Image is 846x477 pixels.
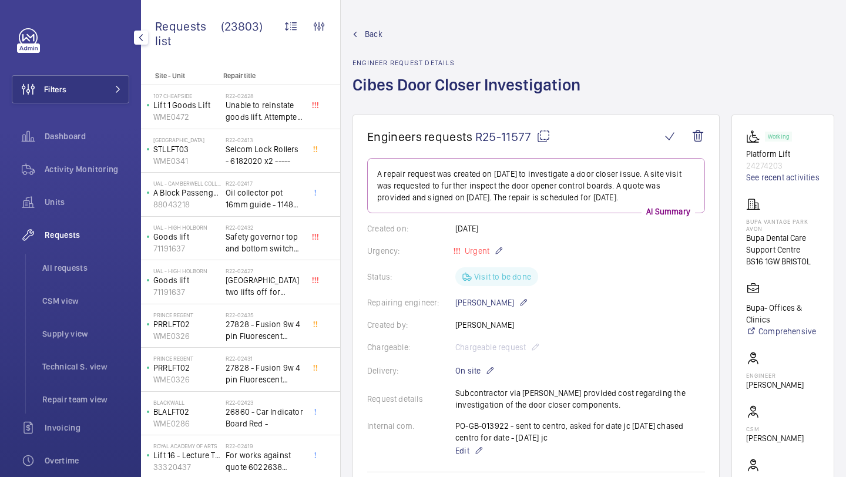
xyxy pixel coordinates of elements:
[153,374,221,385] p: WME0326
[155,19,221,48] span: Requests list
[226,274,303,298] span: [GEOGRAPHIC_DATA] two lifts off for safety governor rope switches at top and bottom. Immediate de...
[153,286,221,298] p: 71191637
[44,83,66,95] span: Filters
[352,59,587,67] h2: Engineer request details
[746,172,820,183] a: See recent activities
[226,180,303,187] h2: R22-02417
[42,262,129,274] span: All requests
[42,361,129,372] span: Technical S. view
[153,267,221,274] p: UAL - High Holborn
[153,92,221,99] p: 107 Cheapside
[153,418,221,429] p: WME0286
[45,422,129,434] span: Invoicing
[226,224,303,231] h2: R22-02432
[746,372,804,379] p: Engineer
[153,143,221,155] p: STLLFT03
[226,143,303,167] span: Selcom Lock Rollers - 6182020 x2 -----
[746,148,820,160] p: Platform Lift
[226,92,303,99] h2: R22-02428
[226,99,303,123] span: Unable to reinstate goods lift. Attempted to swap control boards with PL2, no difference. Technic...
[642,206,695,217] p: AI Summary
[746,325,820,337] a: Comprehensive
[226,449,303,473] span: For works against quote 6022638 @£2197.00
[455,364,495,378] p: On site
[153,155,221,167] p: WME0341
[455,295,528,310] p: [PERSON_NAME]
[153,99,221,111] p: Lift 1 Goods Lift
[153,330,221,342] p: WME0326
[45,196,129,208] span: Units
[153,111,221,123] p: WME0472
[153,449,221,461] p: Lift 16 - Lecture Theater Disabled Lift ([PERSON_NAME]) ([GEOGRAPHIC_DATA] )
[153,355,221,362] p: Prince Regent
[153,362,221,374] p: PRRLFT02
[462,246,489,256] span: Urgent
[746,160,820,172] p: 24274203
[226,442,303,449] h2: R22-02419
[746,302,820,325] p: Bupa- Offices & Clinics
[226,406,303,429] span: 26860 - Car Indicator Board Red -
[475,129,550,144] span: R25-11577
[45,130,129,142] span: Dashboard
[377,168,695,203] p: A repair request was created on [DATE] to investigate a door closer issue. A site visit was reque...
[45,229,129,241] span: Requests
[226,362,303,385] span: 27828 - Fusion 9w 4 pin Fluorescent Lamp / Bulb - Used on Prince regent lift No2 car top test con...
[153,406,221,418] p: BLALFT02
[367,129,473,144] span: Engineers requests
[153,318,221,330] p: PRRLFT02
[153,399,221,406] p: Blackwall
[153,311,221,318] p: Prince Regent
[746,129,765,143] img: platform_lift.svg
[226,318,303,342] span: 27828 - Fusion 9w 4 pin Fluorescent Lamp / Bulb - Used on Prince regent lift No2 car top test con...
[153,461,221,473] p: 33320437
[153,224,221,231] p: UAL - High Holborn
[153,231,221,243] p: Goods lift
[153,136,221,143] p: [GEOGRAPHIC_DATA]
[768,135,789,139] p: Working
[746,256,820,267] p: BS16 1GW BRISTOL
[226,231,303,254] span: Safety governor top and bottom switches not working from an immediate defect. Lift passenger lift...
[42,295,129,307] span: CSM view
[226,187,303,210] span: Oil collector pot 16mm guide - 11482 x2
[352,74,587,115] h1: Cibes Door Closer Investigation
[141,72,219,80] p: Site - Unit
[226,136,303,143] h2: R22-02413
[226,355,303,362] h2: R22-02431
[153,199,221,210] p: 88043218
[42,394,129,405] span: Repair team view
[226,399,303,406] h2: R22-02423
[45,163,129,175] span: Activity Monitoring
[226,267,303,274] h2: R22-02427
[746,432,804,444] p: [PERSON_NAME]
[223,72,301,80] p: Repair title
[455,445,469,456] span: Edit
[42,328,129,340] span: Supply view
[153,243,221,254] p: 71191637
[153,180,221,187] p: UAL - Camberwell College of Arts
[153,187,221,199] p: A Block Passenger Lift 2 (B) L/H
[153,442,221,449] p: royal academy of arts
[746,379,804,391] p: [PERSON_NAME]
[746,218,820,232] p: BUPA Vantage Park Avon
[153,274,221,286] p: Goods lift
[226,311,303,318] h2: R22-02435
[365,28,382,40] span: Back
[12,75,129,103] button: Filters
[746,425,804,432] p: CSM
[746,232,820,256] p: Bupa Dental Care Support Centre
[45,455,129,466] span: Overtime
